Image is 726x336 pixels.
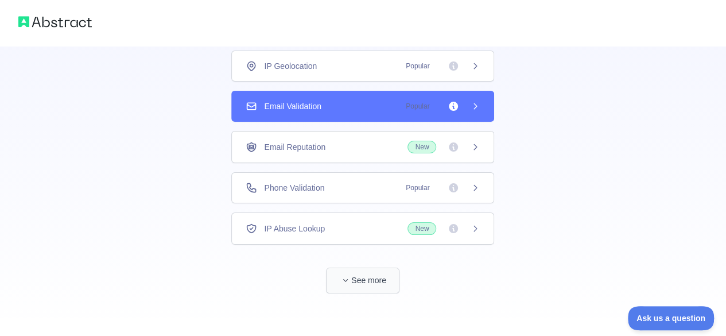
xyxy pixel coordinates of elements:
[407,222,436,235] span: New
[399,182,436,194] span: Popular
[399,60,436,72] span: Popular
[399,101,436,112] span: Popular
[264,141,325,153] span: Email Reputation
[18,14,92,30] img: Abstract logo
[264,182,324,194] span: Phone Validation
[407,141,436,153] span: New
[628,306,715,330] iframe: Toggle Customer Support
[264,101,321,112] span: Email Validation
[326,268,399,293] button: See more
[264,60,317,72] span: IP Geolocation
[264,223,325,234] span: IP Abuse Lookup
